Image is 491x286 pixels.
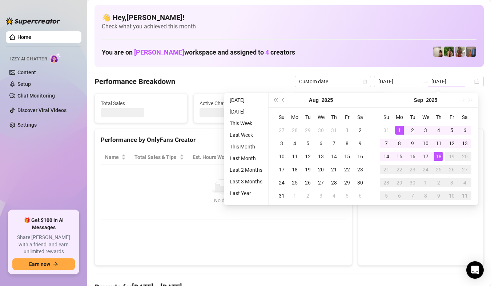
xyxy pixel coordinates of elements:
[94,76,175,87] h4: Performance Breakdown
[105,153,120,161] span: Name
[466,47,476,57] img: Wayne
[17,34,31,40] a: Home
[17,107,67,113] a: Discover Viral Videos
[291,150,346,164] th: Chat Conversion
[363,79,367,84] span: calendar
[378,78,420,86] input: Start date
[193,153,237,161] div: Est. Hours Worked
[265,48,269,56] span: 4
[455,47,465,57] img: Nathaniel
[296,153,336,161] span: Chat Conversion
[12,217,75,231] span: 🎁 Get $100 in AI Messages
[200,99,280,107] span: Active Chats
[101,135,346,145] div: Performance by OnlyFans Creator
[12,234,75,255] span: Share [PERSON_NAME] with a friend, and earn unlimited rewards
[423,79,428,84] span: swap-right
[364,135,478,145] div: Sales by OnlyFans Creator
[108,196,339,204] div: No data
[102,12,476,23] h4: 👋 Hey, [PERSON_NAME] !
[50,53,61,63] img: AI Chatter
[423,79,428,84] span: to
[17,122,37,128] a: Settings
[431,78,473,86] input: End date
[247,150,291,164] th: Sales / Hour
[17,69,36,75] a: Content
[251,153,281,161] span: Sales / Hour
[17,81,31,87] a: Setup
[102,23,476,31] span: Check what you achieved this month
[299,76,367,87] span: Custom date
[466,261,484,279] div: Open Intercom Messenger
[53,262,58,267] span: arrow-right
[10,56,47,63] span: Izzy AI Chatter
[298,99,379,107] span: Messages Sent
[102,48,295,56] h1: You are on workspace and assigned to creators
[6,17,60,25] img: logo-BBDzfeDw.svg
[17,93,55,99] a: Chat Monitoring
[12,258,75,270] button: Earn nowarrow-right
[101,150,130,164] th: Name
[134,153,178,161] span: Total Sales & Tips
[134,48,184,56] span: [PERSON_NAME]
[433,47,443,57] img: Ralphy
[444,47,454,57] img: Nathaniel
[29,261,50,267] span: Earn now
[101,99,181,107] span: Total Sales
[130,150,188,164] th: Total Sales & Tips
